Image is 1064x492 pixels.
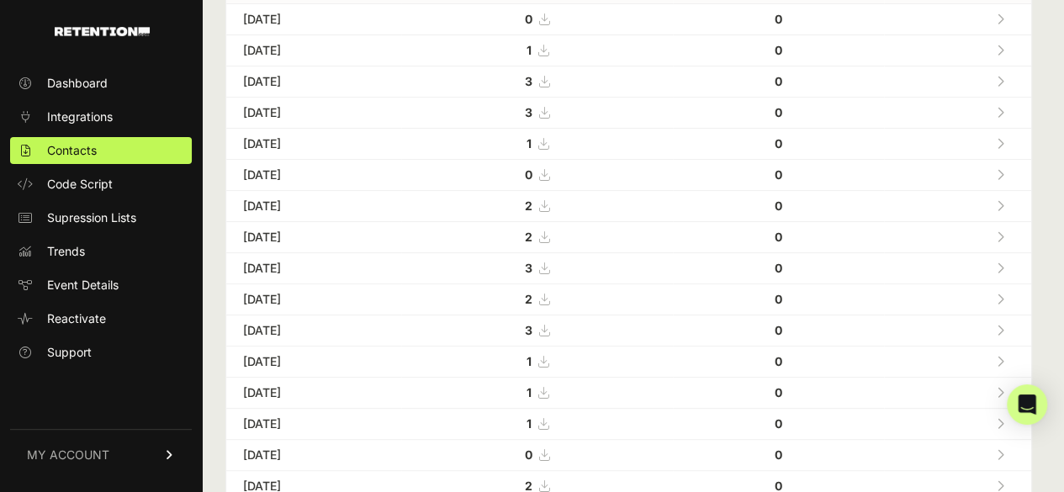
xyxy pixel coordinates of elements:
[226,35,401,66] td: [DATE]
[527,416,548,431] a: 1
[775,74,782,88] strong: 0
[525,74,549,88] a: 3
[226,222,401,253] td: [DATE]
[525,105,532,119] strong: 3
[10,171,192,198] a: Code Script
[775,167,782,182] strong: 0
[10,70,192,97] a: Dashboard
[10,137,192,164] a: Contacts
[226,284,401,315] td: [DATE]
[775,354,782,368] strong: 0
[226,315,401,347] td: [DATE]
[226,66,401,98] td: [DATE]
[10,103,192,130] a: Integrations
[10,238,192,265] a: Trends
[47,108,113,125] span: Integrations
[775,43,782,57] strong: 0
[525,261,532,275] strong: 3
[775,447,782,462] strong: 0
[527,136,532,151] strong: 1
[775,416,782,431] strong: 0
[55,27,150,36] img: Retention.com
[527,416,532,431] strong: 1
[226,409,401,440] td: [DATE]
[226,160,401,191] td: [DATE]
[527,385,532,399] strong: 1
[226,253,401,284] td: [DATE]
[527,354,532,368] strong: 1
[525,292,549,306] a: 2
[527,43,548,57] a: 1
[775,230,782,244] strong: 0
[47,277,119,294] span: Event Details
[47,75,108,92] span: Dashboard
[10,305,192,332] a: Reactivate
[226,378,401,409] td: [DATE]
[525,167,532,182] strong: 0
[10,429,192,480] a: MY ACCOUNT
[525,12,532,26] strong: 0
[525,198,532,213] strong: 2
[1007,384,1047,425] div: Open Intercom Messenger
[226,129,401,160] td: [DATE]
[226,98,401,129] td: [DATE]
[775,292,782,306] strong: 0
[525,105,549,119] a: 3
[527,354,548,368] a: 1
[226,347,401,378] td: [DATE]
[10,339,192,366] a: Support
[226,4,401,35] td: [DATE]
[527,385,548,399] a: 1
[27,447,109,463] span: MY ACCOUNT
[47,243,85,260] span: Trends
[525,198,549,213] a: 2
[525,323,532,337] strong: 3
[10,204,192,231] a: Supression Lists
[525,323,549,337] a: 3
[775,12,782,26] strong: 0
[47,209,136,226] span: Supression Lists
[525,261,549,275] a: 3
[47,176,113,193] span: Code Script
[47,310,106,327] span: Reactivate
[525,74,532,88] strong: 3
[47,142,97,159] span: Contacts
[775,385,782,399] strong: 0
[525,230,532,244] strong: 2
[527,136,548,151] a: 1
[775,261,782,275] strong: 0
[527,43,532,57] strong: 1
[775,136,782,151] strong: 0
[775,198,782,213] strong: 0
[525,447,532,462] strong: 0
[10,272,192,299] a: Event Details
[775,323,782,337] strong: 0
[775,105,782,119] strong: 0
[525,292,532,306] strong: 2
[525,230,549,244] a: 2
[47,344,92,361] span: Support
[226,191,401,222] td: [DATE]
[226,440,401,471] td: [DATE]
